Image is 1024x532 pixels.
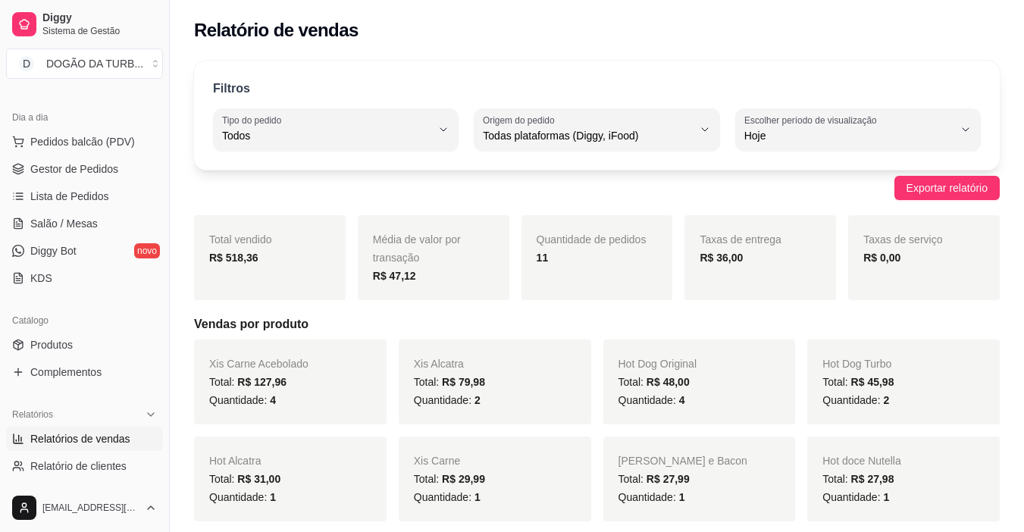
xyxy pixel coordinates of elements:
[6,360,163,384] a: Complementos
[822,376,894,388] span: Total:
[6,490,163,526] button: [EMAIL_ADDRESS][DOMAIN_NAME]
[42,11,157,25] span: Diggy
[30,134,135,149] span: Pedidos balcão (PDV)
[6,184,163,208] a: Lista de Pedidos
[30,161,118,177] span: Gestor de Pedidos
[6,157,163,181] a: Gestor de Pedidos
[483,114,559,127] label: Origem do pedido
[414,394,481,406] span: Quantidade:
[700,252,743,264] strong: R$ 36,00
[6,427,163,451] a: Relatórios de vendas
[414,376,485,388] span: Total:
[6,6,163,42] a: DiggySistema de Gestão
[474,108,719,151] button: Origem do pedidoTodas plataformas (Diggy, iFood)
[863,233,942,246] span: Taxas de serviço
[213,108,459,151] button: Tipo do pedidoTodos
[6,454,163,478] a: Relatório de clientes
[474,394,481,406] span: 2
[735,108,981,151] button: Escolher período de visualizaçãoHoje
[222,114,287,127] label: Tipo do pedido
[474,491,481,503] span: 1
[618,473,690,485] span: Total:
[42,25,157,37] span: Sistema de Gestão
[744,128,954,143] span: Hoje
[883,394,889,406] span: 2
[442,473,485,485] span: R$ 29,99
[618,376,690,388] span: Total:
[6,49,163,79] button: Select a team
[30,271,52,286] span: KDS
[414,455,460,467] span: Xis Carne
[647,376,690,388] span: R$ 48,00
[851,473,894,485] span: R$ 27,98
[270,491,276,503] span: 1
[744,114,882,127] label: Escolher período de visualização
[209,473,280,485] span: Total:
[907,180,988,196] span: Exportar relatório
[679,394,685,406] span: 4
[194,18,359,42] h2: Relatório de vendas
[6,130,163,154] button: Pedidos balcão (PDV)
[6,333,163,357] a: Produtos
[851,376,894,388] span: R$ 45,98
[237,473,280,485] span: R$ 31,00
[209,233,272,246] span: Total vendido
[414,358,464,370] span: Xis Alcatra
[883,491,889,503] span: 1
[373,270,416,282] strong: R$ 47,12
[209,376,287,388] span: Total:
[373,233,461,264] span: Média de valor por transação
[6,239,163,263] a: Diggy Botnovo
[822,491,889,503] span: Quantidade:
[42,502,139,514] span: [EMAIL_ADDRESS][DOMAIN_NAME]
[822,394,889,406] span: Quantidade:
[270,394,276,406] span: 4
[30,216,98,231] span: Salão / Mesas
[30,365,102,380] span: Complementos
[442,376,485,388] span: R$ 79,98
[46,56,143,71] div: DOGÃO DA TURB ...
[213,80,250,98] p: Filtros
[30,243,77,258] span: Diggy Bot
[414,473,485,485] span: Total:
[30,189,109,204] span: Lista de Pedidos
[6,308,163,333] div: Catálogo
[30,458,127,474] span: Relatório de clientes
[12,408,53,421] span: Relatórios
[6,266,163,290] a: KDS
[209,455,261,467] span: Hot Alcatra
[700,233,781,246] span: Taxas de entrega
[194,315,1000,333] h5: Vendas por produto
[414,491,481,503] span: Quantidade:
[237,376,287,388] span: R$ 127,96
[618,455,747,467] span: [PERSON_NAME] e Bacon
[822,473,894,485] span: Total:
[30,337,73,352] span: Produtos
[822,455,901,467] span: Hot doce Nutella
[537,252,549,264] strong: 11
[6,105,163,130] div: Dia a dia
[19,56,34,71] span: D
[863,252,900,264] strong: R$ 0,00
[222,128,431,143] span: Todos
[537,233,647,246] span: Quantidade de pedidos
[6,211,163,236] a: Salão / Mesas
[618,358,697,370] span: Hot Dog Original
[209,358,308,370] span: Xis Carne Acebolado
[209,491,276,503] span: Quantidade:
[30,431,130,446] span: Relatórios de vendas
[618,491,685,503] span: Quantidade:
[483,128,692,143] span: Todas plataformas (Diggy, iFood)
[209,252,258,264] strong: R$ 518,36
[822,358,891,370] span: Hot Dog Turbo
[679,491,685,503] span: 1
[209,394,276,406] span: Quantidade:
[6,481,163,505] a: Relatório de mesas
[894,176,1000,200] button: Exportar relatório
[647,473,690,485] span: R$ 27,99
[618,394,685,406] span: Quantidade:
